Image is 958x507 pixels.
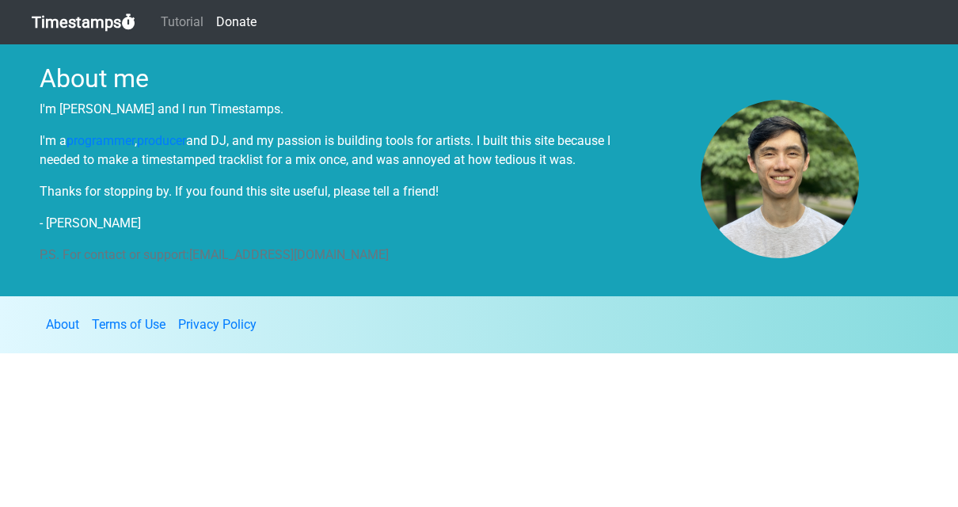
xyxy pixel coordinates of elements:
img: 54fd6637976400a2910962066a9f63aa.jpg [701,100,859,258]
a: About [46,317,79,332]
p: - [PERSON_NAME] [40,214,618,233]
p: Thanks for stopping by. If you found this site useful, please tell a friend! [40,182,618,201]
a: Timestamps [32,6,135,38]
a: programmer [67,133,135,148]
a: producer [137,133,186,148]
p: P.S. For contact or support: [EMAIL_ADDRESS][DOMAIN_NAME] [40,246,618,265]
p: I'm [PERSON_NAME] and I run Timestamps. [40,100,618,119]
p: I'm a , and DJ, and my passion is building tools for artists. I built this site because I needed ... [40,132,618,170]
a: Donate [210,6,263,38]
h2: About me [40,63,918,93]
a: Terms of Use [92,317,165,332]
a: Tutorial [154,6,210,38]
a: Privacy Policy [178,317,257,332]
